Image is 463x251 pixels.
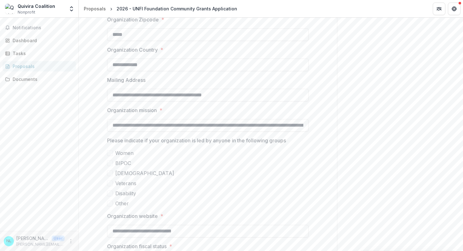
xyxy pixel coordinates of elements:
[81,4,240,13] nav: breadcrumb
[18,3,55,9] div: Quivira Coalition
[107,46,158,54] p: Organization Country
[115,190,136,197] span: Disability
[13,76,71,83] div: Documents
[3,61,76,71] a: Proposals
[107,106,157,114] p: Organization mission
[115,200,129,207] span: Other
[13,63,71,70] div: Proposals
[18,9,35,15] span: Nonprofit
[107,76,146,84] p: Mailing Address
[52,236,65,241] p: User
[107,242,167,250] p: Organization fiscal status
[107,16,159,23] p: Organization Zipcode
[13,25,73,31] span: Notifications
[84,5,106,12] div: Proposals
[67,237,75,245] button: More
[6,239,11,243] div: Nina Listro
[107,212,158,220] p: Organization website
[115,169,174,177] span: [DEMOGRAPHIC_DATA]
[107,137,286,144] p: Please indicate if your organization is led by anyone in the following groups
[3,35,76,46] a: Dashboard
[13,50,71,57] div: Tasks
[115,149,134,157] span: Women
[448,3,460,15] button: Get Help
[67,3,76,15] button: Open entity switcher
[433,3,445,15] button: Partners
[3,74,76,84] a: Documents
[13,37,71,44] div: Dashboard
[3,23,76,33] button: Notifications
[16,235,49,242] p: [PERSON_NAME]
[115,180,136,187] span: Veterans
[3,48,76,59] a: Tasks
[81,4,108,13] a: Proposals
[117,5,237,12] div: 2026 - UNFI Foundation Community Grants Application
[16,242,65,247] p: [PERSON_NAME][EMAIL_ADDRESS][DOMAIN_NAME]
[115,159,131,167] span: BIPOC
[5,4,15,14] img: Quivira Coalition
